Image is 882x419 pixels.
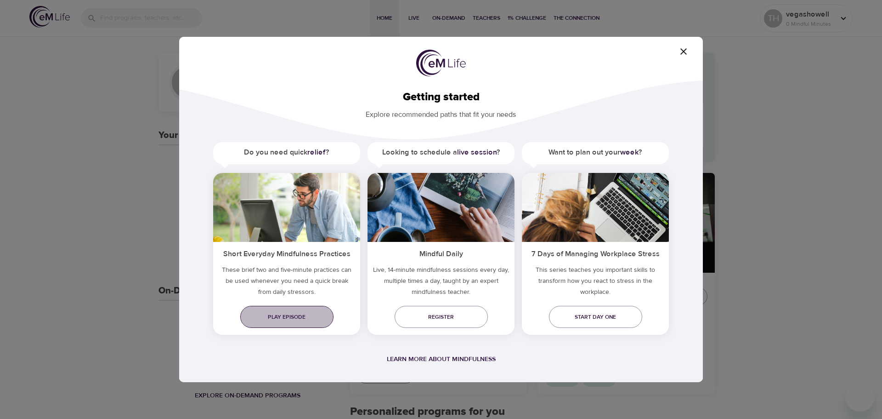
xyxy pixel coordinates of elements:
[549,306,642,328] a: Start day one
[213,264,360,301] h5: These brief two and five-minute practices can be used whenever you need a quick break from daily ...
[307,148,326,157] a: relief
[556,312,635,322] span: Start day one
[213,173,360,242] img: ims
[367,142,514,163] h5: Looking to schedule a ?
[240,306,334,328] a: Play episode
[194,91,688,104] h2: Getting started
[387,355,496,363] a: Learn more about mindfulness
[522,242,669,264] h5: 7 Days of Managing Workplace Stress
[395,306,488,328] a: Register
[194,104,688,120] p: Explore recommended paths that fit your needs
[522,173,669,242] img: ims
[367,173,514,242] img: ims
[522,142,669,163] h5: Want to plan out your ?
[416,50,466,76] img: logo
[248,312,326,322] span: Play episode
[213,242,360,264] h5: Short Everyday Mindfulness Practices
[367,242,514,264] h5: Mindful Daily
[522,264,669,301] p: This series teaches you important skills to transform how you react to stress in the workplace.
[620,148,639,157] a: week
[402,312,481,322] span: Register
[457,148,497,157] a: live session
[213,142,360,163] h5: Do you need quick ?
[367,264,514,301] p: Live, 14-minute mindfulness sessions every day, multiple times a day, taught by an expert mindful...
